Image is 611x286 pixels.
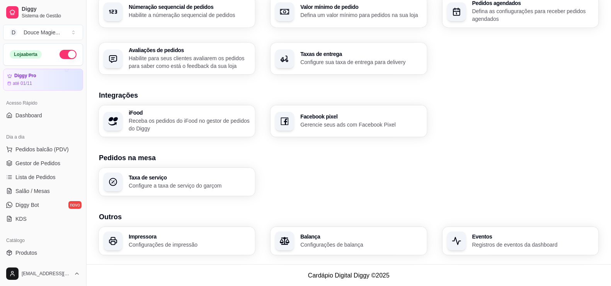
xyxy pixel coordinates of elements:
[10,50,42,59] div: Loja aberta
[443,227,599,255] button: EventosRegistros de eventos da dashboard
[3,234,83,247] div: Catálogo
[271,43,427,74] button: Taxas de entregaConfigure sua taxa de entrega para delivery
[129,54,250,70] p: Habilite para seus clientes avaliarem os pedidos para saber como está o feedback da sua loja
[3,131,83,143] div: Dia a dia
[129,182,250,190] p: Configure a taxa de serviço do garçom
[3,264,83,283] button: [EMAIL_ADDRESS][DOMAIN_NAME]
[300,51,422,57] h3: Taxas de entrega
[472,241,594,249] p: Registros de eventos da dashboard
[3,213,83,225] a: KDS
[99,168,255,196] button: Taxa de serviçoConfigure a taxa de serviço do garçom
[129,110,250,115] h3: iFood
[129,234,250,239] h3: Impressora
[22,271,71,277] span: [EMAIL_ADDRESS][DOMAIN_NAME]
[300,121,422,129] p: Gerencie seus ads com Facebook Pixel
[3,3,83,22] a: DiggySistema de Gestão
[129,117,250,132] p: Receba os pedidos do iFood no gestor de pedidos do Diggy
[300,11,422,19] p: Defina um valor mínimo para pedidos na sua loja
[99,90,599,101] h3: Integrações
[129,175,250,180] h3: Taxa de serviço
[3,157,83,169] a: Gestor de Pedidos
[3,109,83,122] a: Dashboard
[3,247,83,259] a: Produtos
[24,29,60,36] div: Douce Magie ...
[300,234,422,239] h3: Balança
[3,171,83,183] a: Lista de Pedidos
[3,199,83,211] a: Diggy Botnovo
[15,112,42,119] span: Dashboard
[15,201,39,209] span: Diggy Bot
[99,43,255,74] button: Avaliações de pedidosHabilite para seus clientes avaliarem os pedidos para saber como está o feed...
[129,4,250,10] h3: Númeração sequencial de pedidos
[271,227,427,255] button: BalançaConfigurações de balança
[129,47,250,53] h3: Avaliações de pedidos
[3,25,83,40] button: Select a team
[472,7,594,23] p: Defina as confiugurações para receber pedidos agendados
[3,97,83,109] div: Acesso Rápido
[472,0,594,6] h3: Pedidos agendados
[15,146,69,153] span: Pedidos balcão (PDV)
[22,6,80,13] span: Diggy
[15,249,37,257] span: Produtos
[3,69,83,91] a: Diggy Proaté 01/11
[472,234,594,239] h3: Eventos
[15,159,60,167] span: Gestor de Pedidos
[60,50,77,59] button: Alterar Status
[14,73,36,79] article: Diggy Pro
[22,13,80,19] span: Sistema de Gestão
[129,11,250,19] p: Habilite a númeração sequencial de pedidos
[129,241,250,249] p: Configurações de impressão
[99,152,599,163] h3: Pedidos na mesa
[15,187,50,195] span: Salão / Mesas
[99,105,255,137] button: iFoodReceba os pedidos do iFood no gestor de pedidos do Diggy
[300,114,422,119] h3: Facebook pixel
[300,4,422,10] h3: Valor mínimo de pedido
[300,241,422,249] p: Configurações de balança
[99,227,255,255] button: ImpressoraConfigurações de impressão
[3,185,83,197] a: Salão / Mesas
[300,58,422,66] p: Configure sua taxa de entrega para delivery
[3,143,83,156] button: Pedidos balcão (PDV)
[3,261,83,273] a: Complementos
[15,173,56,181] span: Lista de Pedidos
[13,80,32,86] article: até 01/11
[10,29,17,36] span: D
[99,212,599,222] h3: Outros
[271,105,427,137] button: Facebook pixelGerencie seus ads com Facebook Pixel
[15,215,27,223] span: KDS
